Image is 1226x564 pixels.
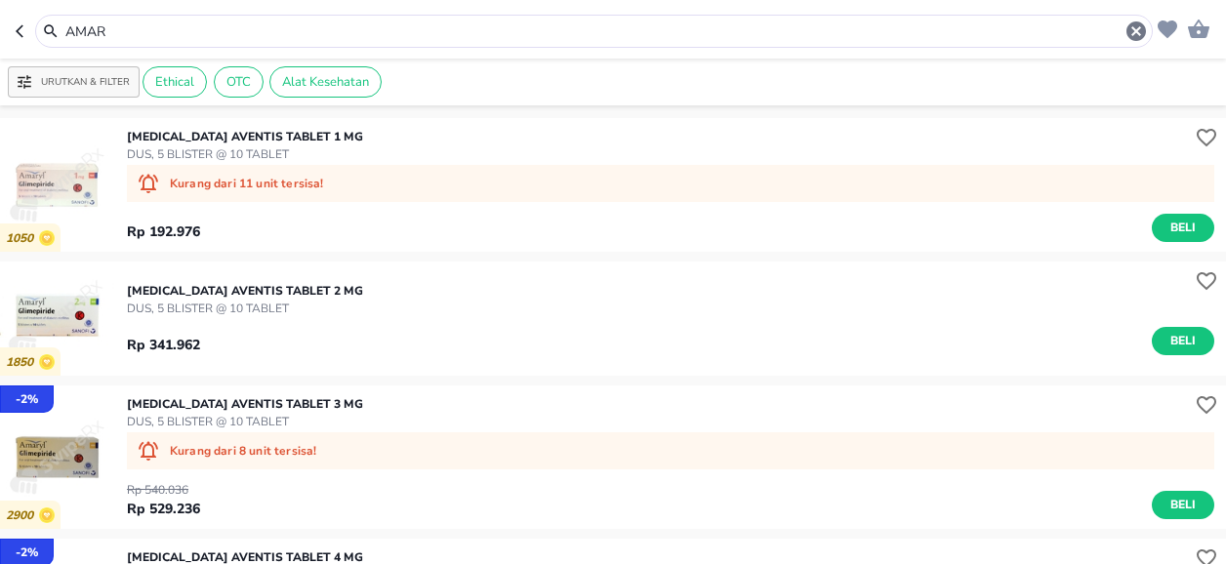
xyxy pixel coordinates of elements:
[6,355,39,370] p: 1850
[16,390,38,408] p: - 2 %
[269,66,382,98] div: Alat Kesehatan
[1166,495,1200,515] span: Beli
[8,66,140,98] button: Urutkan & Filter
[127,395,363,413] p: [MEDICAL_DATA] Aventis TABLET 3 MG
[214,66,264,98] div: OTC
[41,75,130,90] p: Urutkan & Filter
[143,66,207,98] div: Ethical
[6,508,39,523] p: 2900
[127,145,363,163] p: DUS, 5 BLISTER @ 10 TABLET
[127,413,363,430] p: DUS, 5 BLISTER @ 10 TABLET
[215,73,263,91] span: OTC
[6,231,39,246] p: 1050
[143,73,206,91] span: Ethical
[1166,331,1200,351] span: Beli
[16,544,38,561] p: - 2 %
[1166,218,1200,238] span: Beli
[127,432,1214,469] div: Kurang dari 8 unit tersisa!
[127,481,200,499] p: Rp 540.036
[270,73,381,91] span: Alat Kesehatan
[127,282,363,300] p: [MEDICAL_DATA] Aventis TABLET 2 MG
[127,128,363,145] p: [MEDICAL_DATA] Aventis TABLET 1 MG
[127,499,200,519] p: Rp 529.236
[127,300,363,317] p: DUS, 5 BLISTER @ 10 TABLET
[63,21,1124,42] input: Cari 4000+ produk di sini
[127,165,1214,202] div: Kurang dari 11 unit tersisa!
[1152,327,1214,355] button: Beli
[1152,491,1214,519] button: Beli
[127,335,200,355] p: Rp 341.962
[1152,214,1214,242] button: Beli
[127,222,200,242] p: Rp 192.976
